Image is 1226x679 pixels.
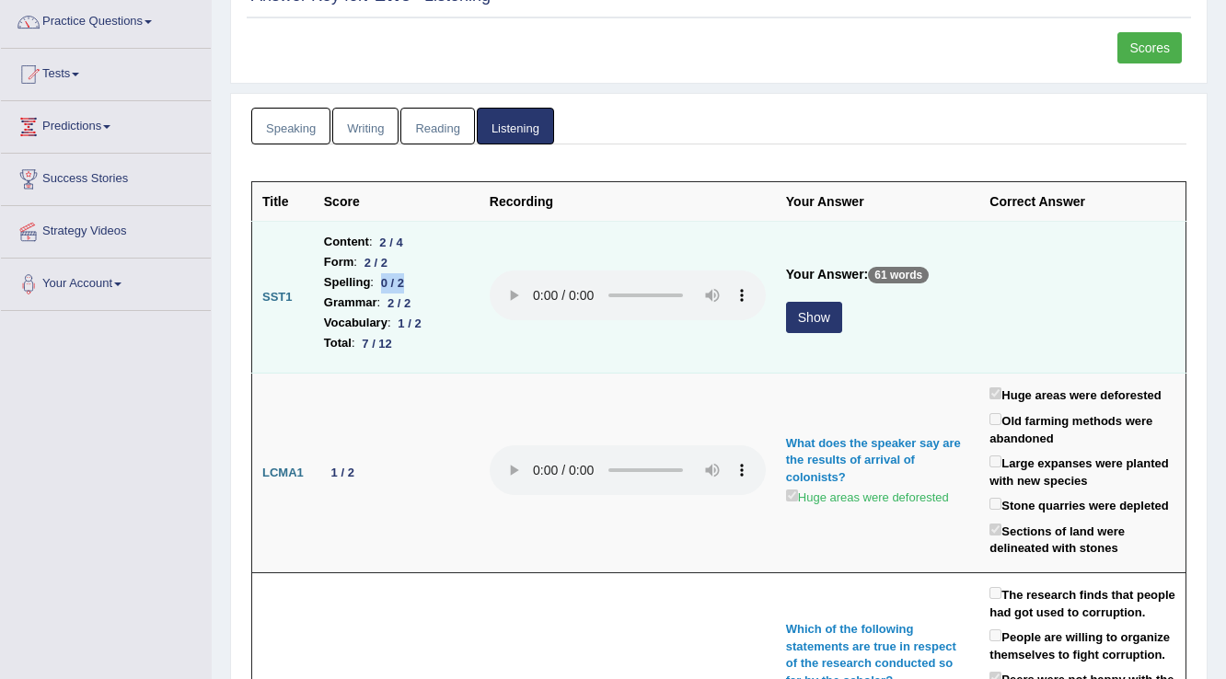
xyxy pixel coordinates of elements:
label: Sections of land were delineated with stones [989,520,1175,558]
div: What does the speaker say are the results of arrival of colonists? [786,435,970,487]
label: Huge areas were deforested [989,384,1161,405]
a: Speaking [251,108,330,145]
b: SST1 [262,290,293,304]
b: Content [324,232,369,252]
div: 2 / 4 [373,233,411,252]
div: 2 / 2 [357,253,395,272]
input: The research finds that people had got used to corruption. [989,587,1001,599]
button: Show [786,302,842,333]
div: 1 / 2 [324,463,362,482]
b: Total [324,333,352,353]
th: Title [252,182,314,222]
input: Stone quarries were depleted [989,498,1001,510]
a: Scores [1117,32,1182,63]
a: Writing [332,108,399,145]
b: Your Answer: [786,267,868,282]
li: : [324,333,469,353]
input: Large expanses were planted with new species [989,455,1001,467]
div: 1 / 2 [391,314,429,333]
input: Huge areas were deforested [786,489,798,501]
li: : [324,252,469,272]
b: Spelling [324,272,371,293]
div: 2 / 2 [380,293,418,313]
a: Tests [1,49,211,95]
input: People are willing to organize themselves to fight corruption. [989,629,1001,641]
b: Grammar [324,293,377,313]
li: : [324,313,469,333]
a: Strategy Videos [1,206,211,252]
a: Listening [477,108,554,145]
th: Recording [480,182,776,222]
li: : [324,232,469,252]
th: Correct Answer [979,182,1186,222]
th: Score [314,182,480,222]
li: : [324,272,469,293]
input: Huge areas were deforested [989,387,1001,399]
label: Large expanses were planted with new species [989,452,1175,489]
p: 61 words [868,267,929,283]
a: Your Account [1,259,211,305]
div: 0 / 2 [374,273,411,293]
label: Stone quarries were depleted [989,494,1168,515]
a: Success Stories [1,154,211,200]
b: Form [324,252,354,272]
a: Predictions [1,101,211,147]
div: 7 / 12 [355,334,399,353]
a: Reading [400,108,474,145]
label: Old farming methods were abandoned [989,409,1175,447]
input: Old farming methods were abandoned [989,413,1001,425]
li: : [324,293,469,313]
label: Huge areas were deforested [786,486,949,507]
label: People are willing to organize themselves to fight corruption. [989,626,1175,663]
th: Your Answer [776,182,980,222]
b: LCMA1 [262,466,304,479]
b: Vocabulary [324,313,387,333]
label: The research finds that people had got used to corruption. [989,583,1175,621]
input: Sections of land were delineated with stones [989,524,1001,535]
